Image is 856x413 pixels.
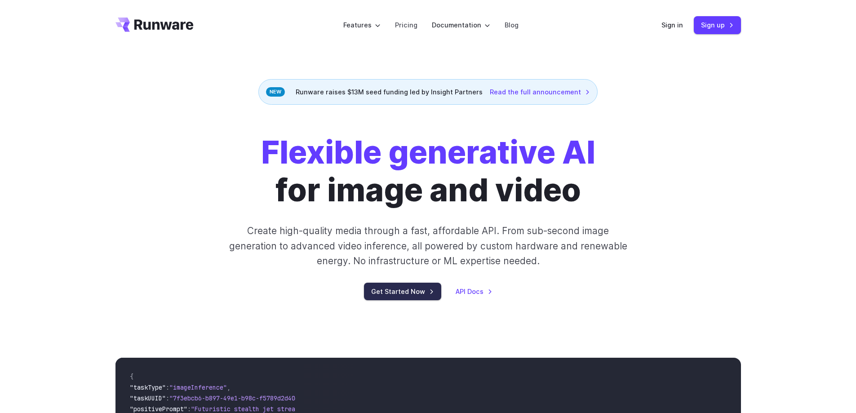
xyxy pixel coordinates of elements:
[694,16,741,34] a: Sign up
[191,405,518,413] span: "Futuristic stealth jet streaking through a neon-lit cityscape with glowing purple exhaust"
[490,87,590,97] a: Read the full announcement
[166,394,169,402] span: :
[166,383,169,391] span: :
[130,373,133,381] span: {
[343,20,381,30] label: Features
[456,286,492,297] a: API Docs
[115,18,194,32] a: Go to /
[432,20,490,30] label: Documentation
[364,283,441,300] a: Get Started Now
[130,383,166,391] span: "taskType"
[130,405,187,413] span: "positivePrompt"
[227,383,231,391] span: ,
[169,383,227,391] span: "imageInference"
[505,20,519,30] a: Blog
[130,394,166,402] span: "taskUUID"
[169,394,306,402] span: "7f3ebcb6-b897-49e1-b98c-f5789d2d40d7"
[261,133,595,209] h1: for image and video
[395,20,417,30] a: Pricing
[261,133,595,171] strong: Flexible generative AI
[258,79,598,105] div: Runware raises $13M seed funding led by Insight Partners
[228,223,628,268] p: Create high-quality media through a fast, affordable API. From sub-second image generation to adv...
[187,405,191,413] span: :
[661,20,683,30] a: Sign in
